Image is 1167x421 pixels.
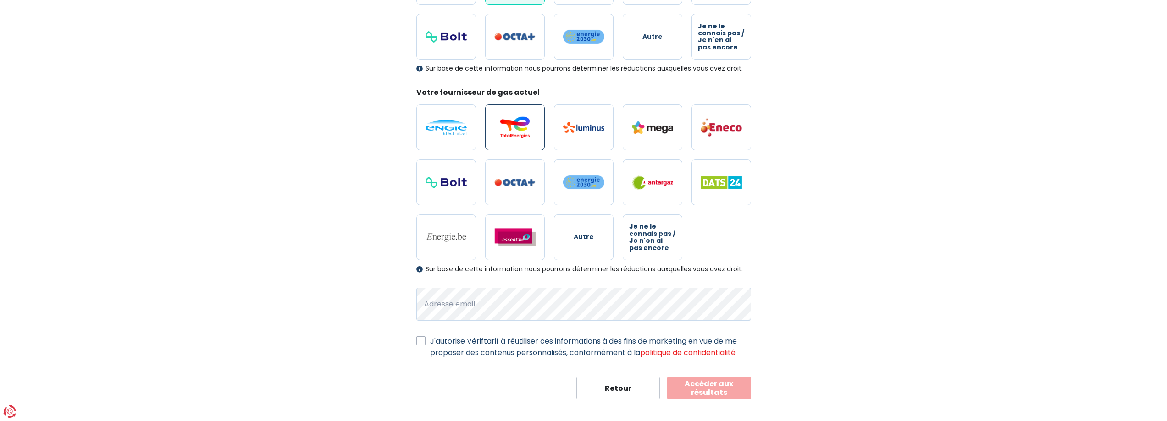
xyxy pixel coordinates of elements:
img: Engie / Electrabel [426,120,467,135]
img: Essent [494,228,536,246]
legend: Votre fournisseur de gas actuel [416,87,751,101]
span: Je ne le connais pas / Je n'en ai pas encore [698,23,745,51]
img: Total Energies / Lampiris [494,116,536,138]
img: Dats 24 [701,176,742,189]
img: Bolt [426,177,467,188]
img: Antargaz [632,175,673,190]
img: Bolt [426,31,467,43]
div: Sur base de cette information nous pourrons déterminer les réductions auxquelles vous avez droit. [416,65,751,72]
button: Accéder aux résultats [667,377,751,399]
img: Mega [632,121,673,134]
img: Energie2030 [563,29,604,44]
div: Sur base de cette information nous pourrons déterminer les réductions auxquelles vous avez droit. [416,265,751,273]
img: Eneco [701,118,742,137]
span: Autre [574,234,594,241]
label: J'autorise Vériftarif à réutiliser ces informations à des fins de marketing en vue de me proposer... [430,335,751,358]
img: Octa+ [494,179,536,186]
a: politique de confidentialité [640,347,736,358]
img: Energie.be [426,232,467,242]
button: Retour [576,377,660,399]
img: Luminus [563,122,604,133]
img: Octa+ [494,33,536,41]
img: Energie2030 [563,175,604,190]
span: Je ne le connais pas / Je n'en ai pas encore [629,223,676,252]
span: Autre [642,33,663,40]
